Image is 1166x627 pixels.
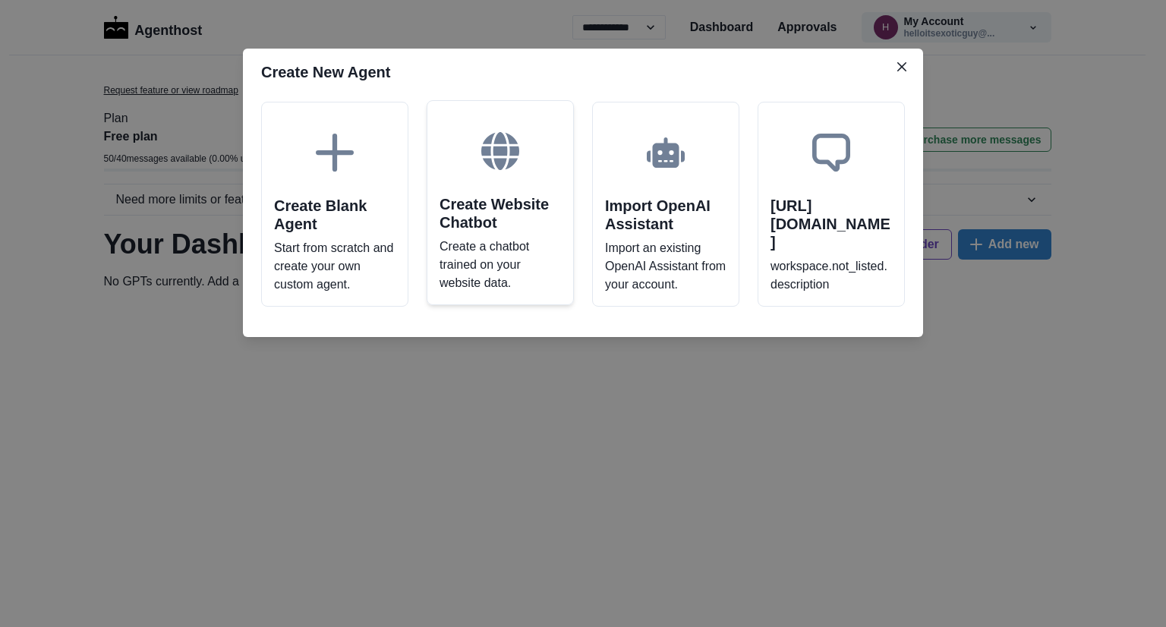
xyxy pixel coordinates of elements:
[440,238,561,292] p: Create a chatbot trained on your website data.
[605,239,726,294] p: Import an existing OpenAI Assistant from your account.
[890,55,914,79] button: Close
[243,49,923,96] header: Create New Agent
[771,257,892,294] p: workspace.not_listed.description
[771,197,892,251] h2: [URL][DOMAIN_NAME]
[274,197,395,233] h2: Create Blank Agent
[274,239,395,294] p: Start from scratch and create your own custom agent.
[440,195,561,232] h2: Create Website Chatbot
[605,197,726,233] h2: Import OpenAI Assistant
